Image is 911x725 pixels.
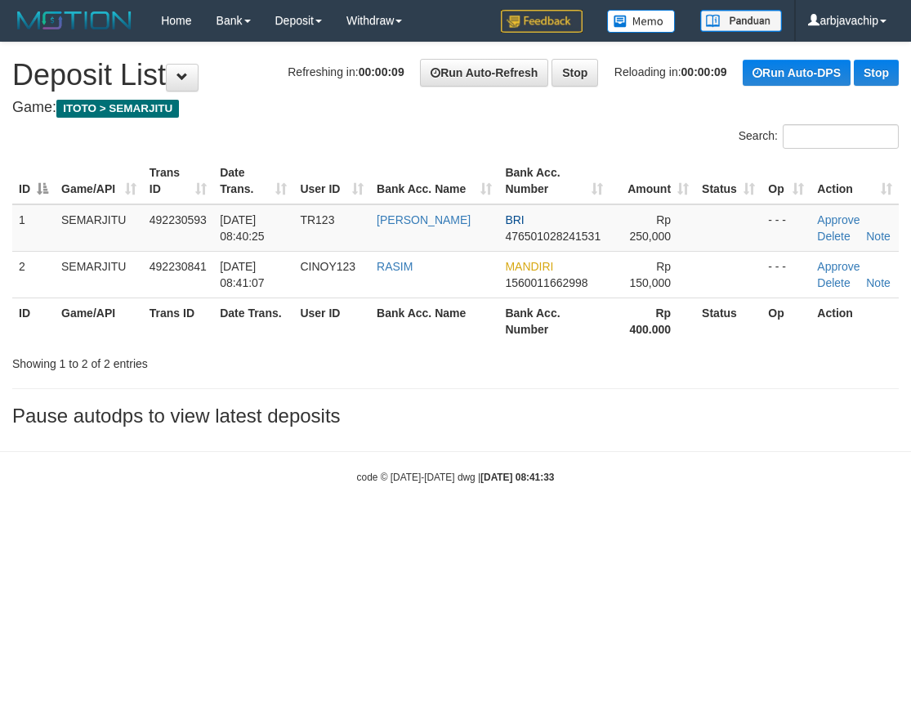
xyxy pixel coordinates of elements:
[498,298,609,344] th: Bank Acc. Number
[761,251,811,298] td: - - -
[505,213,524,226] span: BRI
[629,260,671,289] span: Rp 150,000
[811,298,899,344] th: Action
[56,100,179,118] span: ITOTO > SEMARJITU
[359,65,404,78] strong: 00:00:09
[866,276,891,289] a: Note
[12,349,368,372] div: Showing 1 to 2 of 2 entries
[55,251,143,298] td: SEMARJITU
[143,158,213,204] th: Trans ID: activate to sort column ascending
[370,158,498,204] th: Bank Acc. Name: activate to sort column ascending
[817,260,860,273] a: Approve
[12,8,136,33] img: MOTION_logo.png
[377,213,471,226] a: [PERSON_NAME]
[743,60,851,86] a: Run Auto-DPS
[300,260,355,273] span: CINOY123
[12,158,55,204] th: ID: activate to sort column descending
[761,204,811,252] td: - - -
[854,60,899,86] a: Stop
[817,230,850,243] a: Delete
[501,10,583,33] img: Feedback.jpg
[12,59,899,92] h1: Deposit List
[866,230,891,243] a: Note
[370,298,498,344] th: Bank Acc. Name
[811,158,899,204] th: Action: activate to sort column ascending
[150,213,207,226] span: 492230593
[817,276,850,289] a: Delete
[300,213,334,226] span: TR123
[739,124,899,149] label: Search:
[681,65,727,78] strong: 00:00:09
[55,158,143,204] th: Game/API: activate to sort column ascending
[377,260,413,273] a: RASIM
[817,213,860,226] a: Approve
[761,158,811,204] th: Op: activate to sort column ascending
[505,276,587,289] span: Copy 1560011662998 to clipboard
[288,65,404,78] span: Refreshing in:
[695,298,761,344] th: Status
[55,298,143,344] th: Game/API
[12,405,899,427] h3: Pause autodps to view latest deposits
[213,158,293,204] th: Date Trans.: activate to sort column ascending
[498,158,609,204] th: Bank Acc. Number: activate to sort column ascending
[55,204,143,252] td: SEMARJITU
[12,100,899,116] h4: Game:
[629,213,671,243] span: Rp 250,000
[357,472,555,483] small: code © [DATE]-[DATE] dwg |
[220,260,265,289] span: [DATE] 08:41:07
[213,298,293,344] th: Date Trans.
[420,59,548,87] a: Run Auto-Refresh
[505,260,553,273] span: MANDIRI
[293,298,370,344] th: User ID
[607,10,676,33] img: Button%20Memo.svg
[505,230,601,243] span: Copy 476501028241531 to clipboard
[695,158,761,204] th: Status: activate to sort column ascending
[220,213,265,243] span: [DATE] 08:40:25
[700,10,782,32] img: panduan.png
[12,204,55,252] td: 1
[293,158,370,204] th: User ID: activate to sort column ascending
[150,260,207,273] span: 492230841
[610,158,695,204] th: Amount: activate to sort column ascending
[614,65,727,78] span: Reloading in:
[12,298,55,344] th: ID
[610,298,695,344] th: Rp 400.000
[552,59,598,87] a: Stop
[12,251,55,298] td: 2
[761,298,811,344] th: Op
[143,298,213,344] th: Trans ID
[480,472,554,483] strong: [DATE] 08:41:33
[783,124,899,149] input: Search:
